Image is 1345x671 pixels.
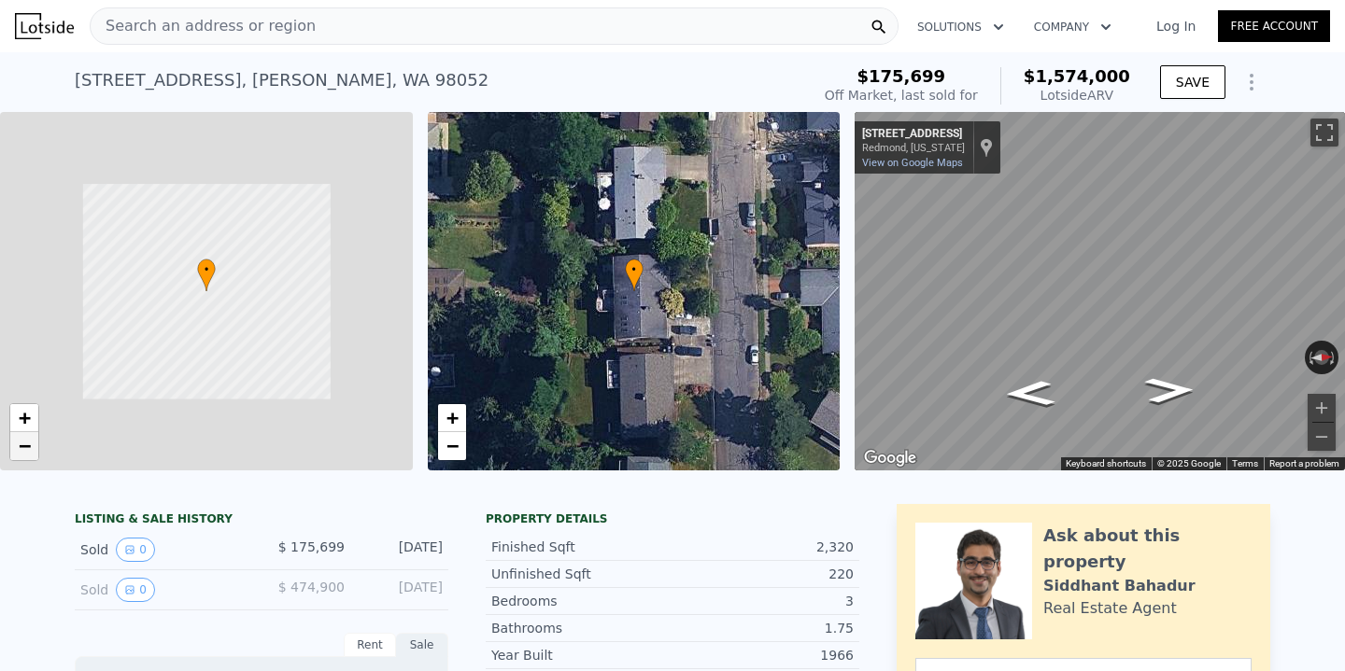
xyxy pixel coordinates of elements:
div: Real Estate Agent [1043,597,1177,620]
button: Reset the view [1305,349,1339,365]
div: Sale [396,633,448,657]
div: Map [855,112,1345,470]
a: View on Google Maps [862,157,963,169]
span: • [625,261,644,278]
span: $1,574,000 [1024,66,1130,86]
div: Bedrooms [491,592,672,610]
img: Lotside [15,13,74,39]
span: $ 474,900 [278,580,345,594]
span: + [446,406,458,429]
div: Sold [80,538,247,562]
div: Redmond, [US_STATE] [862,142,965,154]
div: • [625,259,644,291]
div: LISTING & SALE HISTORY [75,511,448,530]
div: Property details [486,511,859,526]
div: • [197,259,216,291]
div: 3 [672,592,854,610]
a: Show location on map [980,137,993,158]
span: − [19,434,31,457]
div: 2,320 [672,538,854,556]
div: [STREET_ADDRESS] , [PERSON_NAME] , WA 98052 [75,67,488,93]
a: Report a problem [1269,458,1339,468]
span: © 2025 Google [1157,458,1221,468]
div: Ask about this property [1043,523,1252,575]
button: Show Options [1233,63,1270,101]
button: View historical data [116,578,155,602]
button: Rotate counterclockwise [1305,341,1315,374]
a: Zoom out [10,432,38,460]
button: Rotate clockwise [1329,341,1339,374]
div: [DATE] [360,538,443,562]
button: View historical data [116,538,155,562]
div: Unfinished Sqft [491,565,672,583]
div: Siddhant Bahadur [1043,575,1196,597]
span: • [197,261,216,278]
span: − [446,434,458,457]
span: $ 175,699 [278,539,345,554]
span: + [19,406,31,429]
div: Sold [80,578,247,602]
div: 220 [672,565,854,583]
button: SAVE [1160,65,1225,99]
span: Search an address or region [91,15,316,37]
a: Open this area in Google Maps (opens a new window) [859,446,921,470]
div: Finished Sqft [491,538,672,556]
a: Zoom in [438,404,466,432]
a: Terms [1232,458,1258,468]
div: Bathrooms [491,619,672,637]
button: Zoom out [1308,423,1336,451]
img: Google [859,446,921,470]
button: Keyboard shortcuts [1066,457,1146,470]
path: Go South, 155th Ave NE [984,375,1076,412]
div: Year Built [491,646,672,664]
button: Solutions [902,10,1019,44]
div: 1966 [672,646,854,664]
path: Go North, 155th Ave NE [1124,371,1215,409]
div: Lotside ARV [1024,86,1130,105]
div: [DATE] [360,578,443,602]
span: $175,699 [857,66,946,86]
div: Off Market, last sold for [825,86,978,105]
a: Zoom in [10,404,38,432]
a: Free Account [1218,10,1330,42]
div: Street View [855,112,1345,470]
button: Company [1019,10,1126,44]
button: Toggle fullscreen view [1310,119,1338,147]
div: 1.75 [672,619,854,637]
div: Rent [344,633,396,657]
div: [STREET_ADDRESS] [862,127,965,142]
a: Zoom out [438,432,466,460]
button: Zoom in [1308,394,1336,422]
a: Log In [1134,17,1218,35]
